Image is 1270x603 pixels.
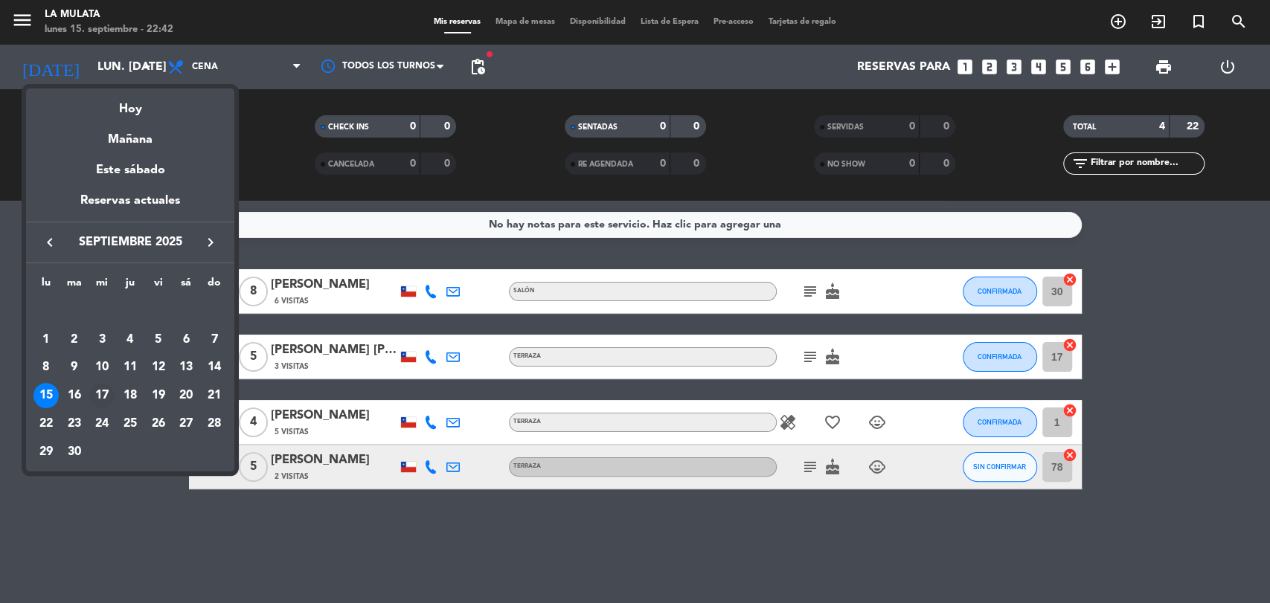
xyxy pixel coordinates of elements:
div: 10 [89,355,115,381]
div: Reservas actuales [26,191,234,222]
div: 15 [33,383,59,408]
div: 28 [202,411,227,436]
td: 28 de septiembre de 2025 [200,410,228,438]
th: domingo [200,274,228,297]
td: 25 de septiembre de 2025 [116,410,144,438]
div: 22 [33,411,59,436]
div: 17 [89,383,115,408]
td: 23 de septiembre de 2025 [60,410,89,438]
td: 27 de septiembre de 2025 [173,410,201,438]
th: viernes [144,274,173,297]
div: 8 [33,355,59,381]
td: 9 de septiembre de 2025 [60,354,89,382]
td: 24 de septiembre de 2025 [88,410,116,438]
th: martes [60,274,89,297]
button: keyboard_arrow_right [197,233,224,252]
td: 5 de septiembre de 2025 [144,326,173,354]
div: 12 [146,355,171,381]
div: 9 [62,355,87,381]
div: 16 [62,383,87,408]
div: 11 [118,355,143,381]
div: 2 [62,327,87,352]
button: keyboard_arrow_left [36,233,63,252]
td: 21 de septiembre de 2025 [200,381,228,410]
td: 17 de septiembre de 2025 [88,381,116,410]
td: 1 de septiembre de 2025 [32,326,60,354]
div: 3 [89,327,115,352]
td: 7 de septiembre de 2025 [200,326,228,354]
td: 20 de septiembre de 2025 [173,381,201,410]
td: 26 de septiembre de 2025 [144,410,173,438]
div: 13 [173,355,199,381]
i: keyboard_arrow_left [41,233,59,251]
div: 21 [202,383,227,408]
div: Este sábado [26,149,234,191]
th: miércoles [88,274,116,297]
div: 14 [202,355,227,381]
td: 19 de septiembre de 2025 [144,381,173,410]
td: 8 de septiembre de 2025 [32,354,60,382]
th: jueves [116,274,144,297]
td: 3 de septiembre de 2025 [88,326,116,354]
div: 24 [89,411,115,436]
div: 20 [173,383,199,408]
td: 4 de septiembre de 2025 [116,326,144,354]
td: 11 de septiembre de 2025 [116,354,144,382]
div: Mañana [26,119,234,149]
div: 30 [62,439,87,465]
td: 2 de septiembre de 2025 [60,326,89,354]
div: Hoy [26,88,234,119]
td: 18 de septiembre de 2025 [116,381,144,410]
div: 18 [118,383,143,408]
td: 12 de septiembre de 2025 [144,354,173,382]
td: 10 de septiembre de 2025 [88,354,116,382]
span: septiembre 2025 [63,233,197,252]
i: keyboard_arrow_right [202,233,219,251]
div: 19 [146,383,171,408]
div: 26 [146,411,171,436]
div: 29 [33,439,59,465]
div: 27 [173,411,199,436]
td: 29 de septiembre de 2025 [32,438,60,466]
td: 22 de septiembre de 2025 [32,410,60,438]
td: 6 de septiembre de 2025 [173,326,201,354]
td: SEP. [32,297,228,326]
td: 16 de septiembre de 2025 [60,381,89,410]
div: 1 [33,327,59,352]
td: 15 de septiembre de 2025 [32,381,60,410]
th: lunes [32,274,60,297]
div: 4 [118,327,143,352]
div: 6 [173,327,199,352]
div: 25 [118,411,143,436]
div: 5 [146,327,171,352]
td: 14 de septiembre de 2025 [200,354,228,382]
td: 30 de septiembre de 2025 [60,438,89,466]
th: sábado [173,274,201,297]
td: 13 de septiembre de 2025 [173,354,201,382]
div: 7 [202,327,227,352]
div: 23 [62,411,87,436]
